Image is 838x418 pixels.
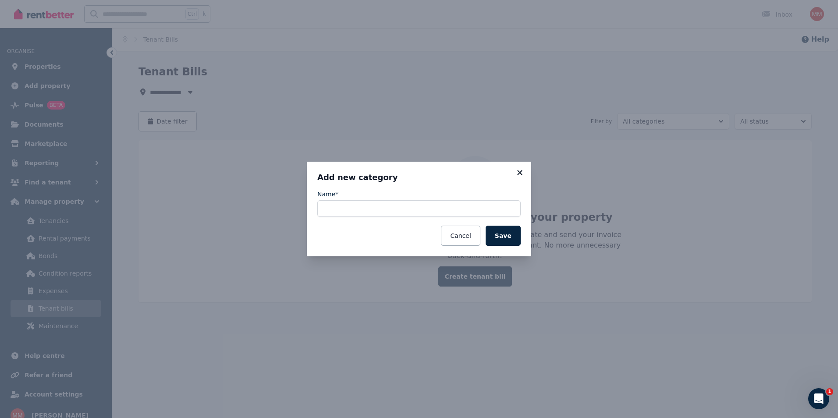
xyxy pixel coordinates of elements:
[808,388,829,409] iframe: Intercom live chat
[441,226,480,246] button: Cancel
[486,226,521,246] button: Save
[317,172,521,183] h3: Add new category
[826,388,833,395] span: 1
[317,190,338,198] label: Name*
